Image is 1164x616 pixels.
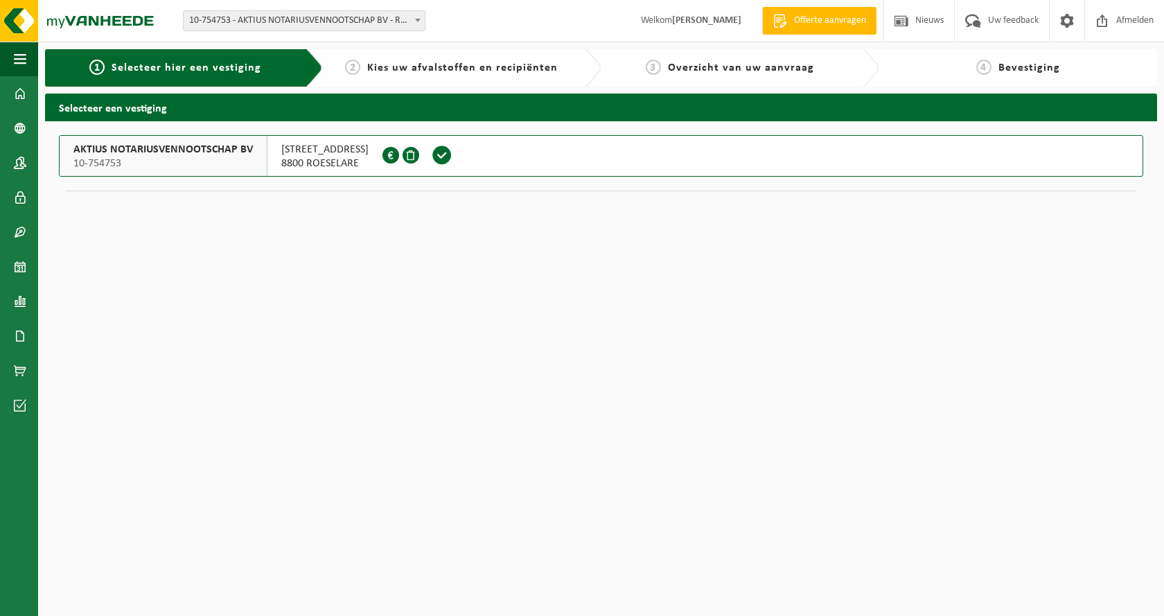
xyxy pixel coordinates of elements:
[976,60,991,75] span: 4
[345,60,360,75] span: 2
[762,7,876,35] a: Offerte aanvragen
[791,14,870,28] span: Offerte aanvragen
[646,60,661,75] span: 3
[89,60,105,75] span: 1
[112,62,261,73] span: Selecteer hier een vestiging
[73,143,253,157] span: AKTIUS NOTARIUSVENNOOTSCHAP BV
[367,62,558,73] span: Kies uw afvalstoffen en recipiënten
[668,62,814,73] span: Overzicht van uw aanvraag
[45,94,1157,121] h2: Selecteer een vestiging
[73,157,253,170] span: 10-754753
[183,10,425,31] span: 10-754753 - AKTIUS NOTARIUSVENNOOTSCHAP BV - ROESELARE
[59,135,1143,177] button: AKTIUS NOTARIUSVENNOOTSCHAP BV 10-754753 [STREET_ADDRESS]8800 ROESELARE
[998,62,1060,73] span: Bevestiging
[184,11,425,30] span: 10-754753 - AKTIUS NOTARIUSVENNOOTSCHAP BV - ROESELARE
[281,157,369,170] span: 8800 ROESELARE
[672,15,741,26] strong: [PERSON_NAME]
[281,143,369,157] span: [STREET_ADDRESS]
